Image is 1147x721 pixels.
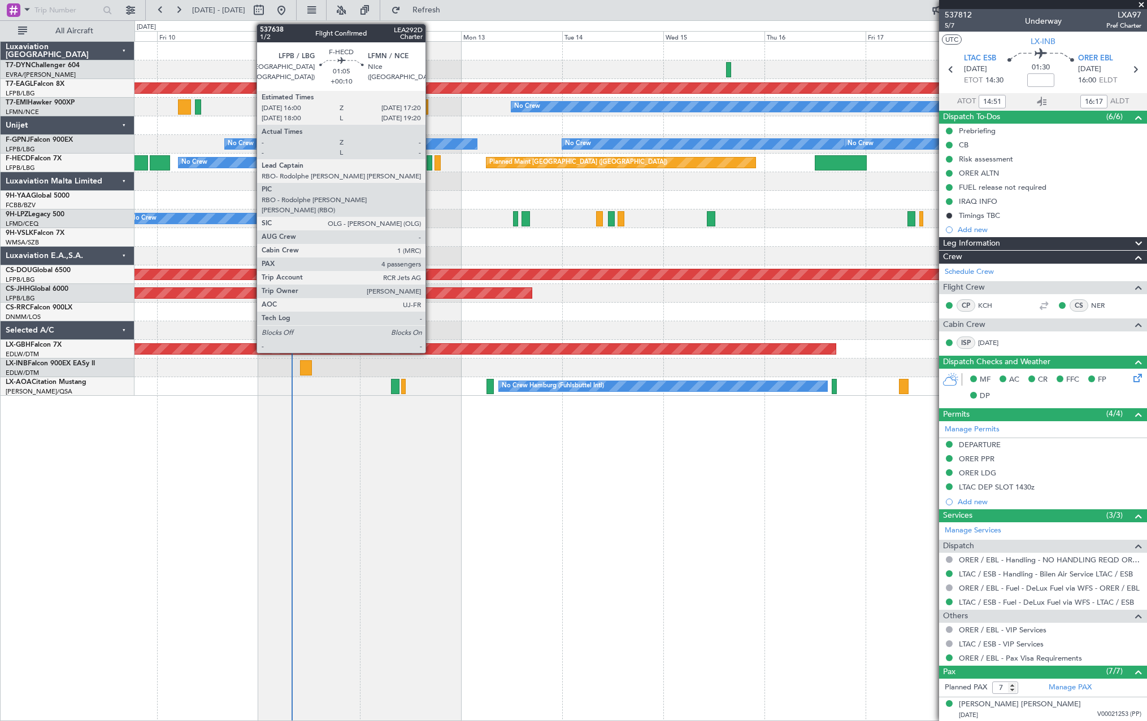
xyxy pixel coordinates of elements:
a: ORER / EBL - Handling - NO HANDLING REQD ORER/EBL [959,555,1141,565]
a: KCH [978,300,1003,311]
div: LTAC DEP SLOT 1430z [959,482,1035,492]
div: Planned Maint [GEOGRAPHIC_DATA] ([GEOGRAPHIC_DATA]) [489,154,667,171]
a: LFMN/NCE [6,108,39,116]
span: V00021253 (PP) [1097,710,1141,719]
div: ISP [957,337,975,349]
div: Underway [1025,15,1062,27]
div: IRAQ INFO [959,196,997,206]
button: All Aircraft [12,22,123,40]
div: No Crew [131,210,157,227]
div: Add new [958,225,1141,234]
span: 9H-VSLK [6,230,33,237]
div: Sat 11 [258,31,359,41]
a: CS-DOUGlobal 6500 [6,267,71,274]
span: LX-AOA [6,379,32,386]
span: LX-INB [6,360,28,367]
a: LFPB/LBG [6,294,35,303]
a: Manage PAX [1049,682,1092,693]
span: Cabin Crew [943,318,985,331]
span: Dispatch To-Dos [943,111,1000,124]
div: Tue 14 [562,31,663,41]
a: Manage Services [945,525,1001,536]
div: ORER ALTN [959,168,999,178]
a: LFMD/CEQ [6,220,38,228]
a: CS-JHHGlobal 6000 [6,286,68,292]
a: ORER / EBL - Pax Visa Requirements [959,653,1082,663]
a: EVRA/[PERSON_NAME] [6,71,76,79]
a: 9H-YAAGlobal 5000 [6,193,69,199]
span: Flight Crew [943,281,985,294]
span: 9H-LPZ [6,211,28,218]
span: (3/3) [1106,509,1123,521]
a: DNMM/LOS [6,313,41,321]
a: 9H-LPZLegacy 500 [6,211,64,218]
span: (7/7) [1106,665,1123,677]
a: [PERSON_NAME]/QSA [6,387,72,396]
span: All Aircraft [29,27,119,35]
span: ATOT [957,96,976,107]
div: ORER LDG [959,468,996,478]
a: LFPB/LBG [6,89,35,98]
span: [DATE] [1078,64,1101,75]
div: No Crew [848,136,874,152]
div: DEPARTURE [959,440,1001,449]
span: ETOT [964,75,983,86]
span: CR [1038,374,1048,386]
a: LFPB/LBG [6,276,35,284]
span: [DATE] [964,64,987,75]
span: ALDT [1110,96,1129,107]
span: Crew [943,251,962,264]
span: Permits [943,408,970,421]
span: Refresh [403,6,450,14]
span: (6/6) [1106,111,1123,123]
div: [DATE] [137,23,156,32]
a: 9H-VSLKFalcon 7X [6,230,64,237]
a: T7-EAGLFalcon 8X [6,81,64,88]
a: T7-EMIHawker 900XP [6,99,75,106]
a: LX-GBHFalcon 7X [6,342,62,348]
div: No Crew [228,136,254,152]
div: Risk assessment [959,154,1013,164]
input: --:-- [979,95,1006,108]
a: T7-DYNChallenger 604 [6,62,80,69]
a: EDLW/DTM [6,369,39,377]
span: 5/7 [945,21,972,30]
input: Trip Number [34,2,99,19]
div: CB [959,140,968,150]
span: Pref Charter [1106,21,1141,30]
div: No Crew [565,136,591,152]
span: Services [943,509,972,522]
button: Refresh [386,1,454,19]
span: LX-GBH [6,342,31,348]
span: ELDT [1099,75,1117,86]
a: Manage Permits [945,424,1000,435]
span: MF [980,374,990,386]
div: [PERSON_NAME] [PERSON_NAME] [959,699,1081,710]
a: LFPB/LBG [6,145,35,154]
a: CS-RRCFalcon 900LX [6,304,72,311]
a: WMSA/SZB [6,238,39,247]
span: DP [980,391,990,402]
div: CP [957,299,975,312]
span: AC [1009,374,1019,386]
a: LX-INBFalcon 900EX EASy II [6,360,95,367]
span: T7-DYN [6,62,31,69]
span: ORER EBL [1078,53,1113,64]
span: FP [1098,374,1106,386]
div: Add new [958,497,1141,506]
span: T7-EMI [6,99,28,106]
a: F-GPNJFalcon 900EX [6,137,73,143]
input: --:-- [1080,95,1107,108]
div: Wed 15 [663,31,764,41]
button: UTC [942,34,962,45]
span: Dispatch Checks and Weather [943,356,1050,369]
div: No Crew Hamburg (Fuhlsbuttel Intl) [502,378,604,395]
span: [DATE] [959,711,978,719]
span: [DATE] - [DATE] [192,5,245,15]
a: ORER / EBL - Fuel - DeLux Fuel via WFS - ORER / EBL [959,583,1140,593]
div: Thu 16 [764,31,866,41]
span: 537812 [945,9,972,21]
a: EDLW/DTM [6,350,39,359]
div: ORER PPR [959,454,994,464]
span: T7-EAGL [6,81,33,88]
